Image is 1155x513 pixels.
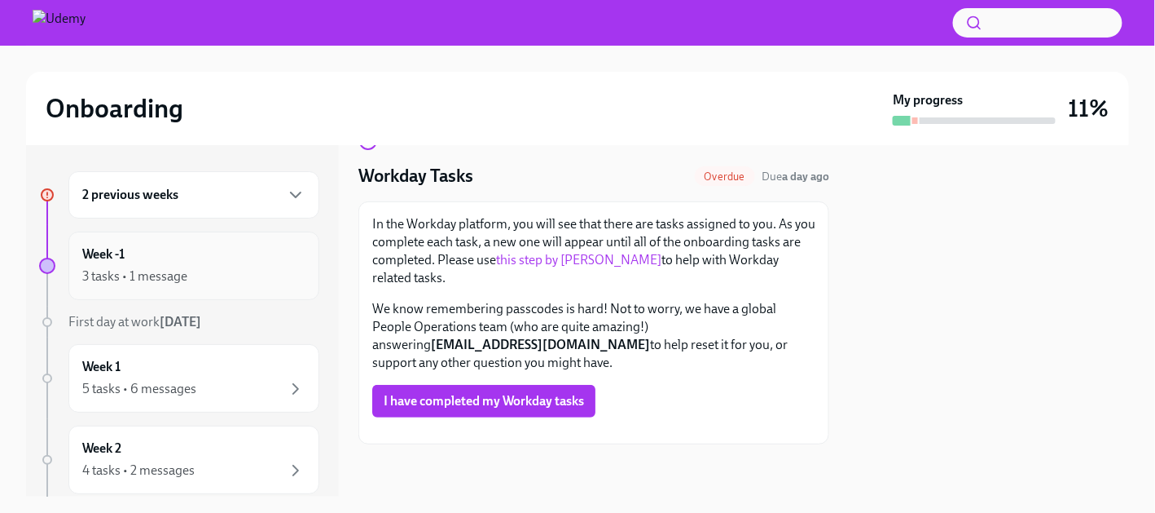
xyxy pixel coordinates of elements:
a: Week 15 tasks • 6 messages [39,344,319,413]
h3: 11% [1069,94,1109,123]
h6: Week 2 [82,440,121,458]
strong: [EMAIL_ADDRESS][DOMAIN_NAME] [431,337,650,352]
strong: [DATE] [160,314,201,329]
div: 5 tasks • 6 messages [82,380,196,398]
h6: Week -1 [82,245,125,263]
a: Week -13 tasks • 1 message [39,232,319,300]
span: Due [762,170,829,184]
span: August 18th, 2025 11:00 [762,169,829,184]
span: Overdue [695,170,755,183]
p: We know remembering passcodes is hard! Not to worry, we have a global People Operations team (who... [372,300,815,372]
div: 4 tasks • 2 messages [82,462,195,480]
a: First day at work[DATE] [39,313,319,331]
span: I have completed my Workday tasks [384,393,584,409]
p: In the Workday platform, you will see that there are tasks assigned to you. As you complete each ... [372,215,815,287]
span: First day at work [68,314,201,329]
h2: Onboarding [46,92,183,125]
h6: Week 1 [82,358,121,376]
img: Udemy [33,10,86,36]
a: Week 24 tasks • 2 messages [39,426,319,494]
div: 2 previous weeks [68,171,319,219]
strong: a day ago [782,170,829,184]
strong: My progress [893,91,963,109]
button: I have completed my Workday tasks [372,385,595,418]
div: 3 tasks • 1 message [82,268,187,285]
a: this step by [PERSON_NAME] [496,252,661,268]
h4: Workday Tasks [358,164,473,188]
h6: 2 previous weeks [82,186,178,204]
